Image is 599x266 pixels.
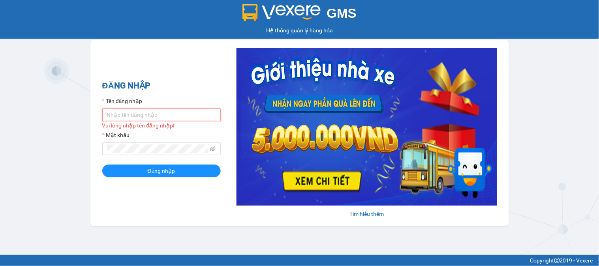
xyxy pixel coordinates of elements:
[2,26,597,35] div: Hệ thống quản lý hàng hóa
[148,167,175,175] span: Đăng nhập
[6,256,593,265] div: Copyright 2019 - Vexere
[237,48,497,206] img: banner-0
[242,4,321,21] img: logo 2
[102,109,221,121] input: Tên đăng nhập
[102,97,143,105] label: Tên đăng nhập
[210,146,216,152] span: eye-invisible
[102,121,221,130] div: Vui lòng nhập tên đăng nhập!
[107,144,209,153] input: Mật khẩu
[102,131,130,139] label: Mật khẩu
[102,165,221,177] button: Đăng nhập
[242,12,357,18] a: GMS
[102,79,221,92] h2: ĐĂNG NHẬP
[554,258,560,263] span: copyright
[237,210,497,218] div: Tìm hiểu thêm
[327,6,357,21] span: GMS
